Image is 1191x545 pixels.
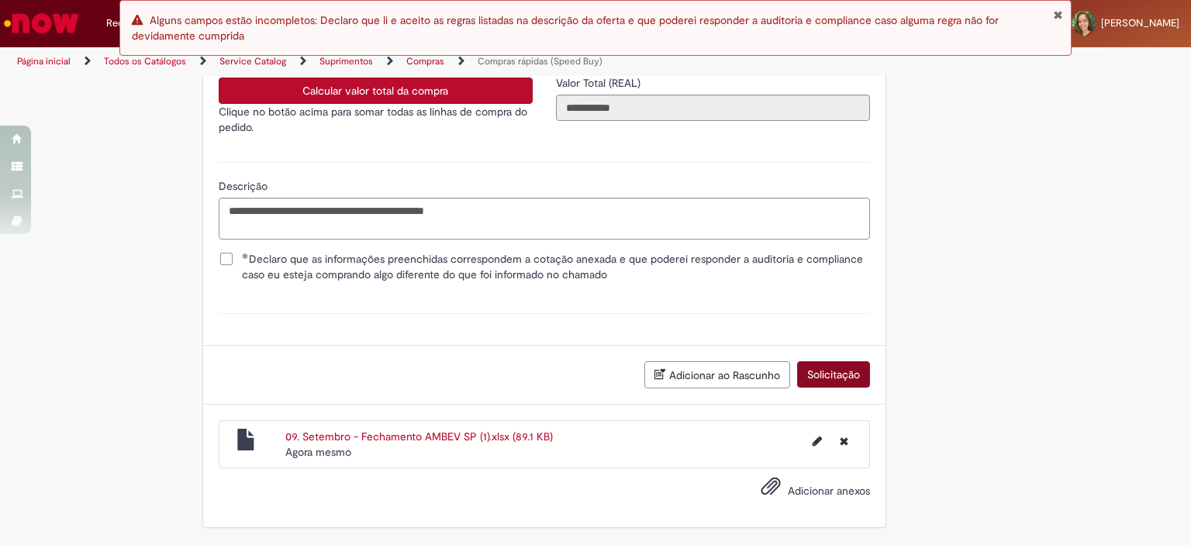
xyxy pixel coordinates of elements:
[132,13,999,43] span: Alguns campos estão incompletos: Declaro que li e aceito as regras listadas na descrição da ofert...
[319,55,373,67] a: Suprimentos
[830,429,858,454] button: Excluir 09. Setembro - Fechamento AMBEV SP (1).xlsx
[757,472,785,508] button: Adicionar anexos
[478,55,602,67] a: Compras rápidas (Speed Buy)
[2,8,81,39] img: ServiceNow
[803,429,831,454] button: Editar nome de arquivo 09. Setembro - Fechamento AMBEV SP (1).xlsx
[17,55,71,67] a: Página inicial
[12,47,782,76] ul: Trilhas de página
[1053,9,1063,21] button: Fechar Notificação
[219,198,870,240] textarea: Descrição
[788,484,870,498] span: Adicionar anexos
[556,95,870,121] input: Valor Total (REAL)
[556,76,644,90] span: Somente leitura - Valor Total (REAL)
[104,55,186,67] a: Todos os Catálogos
[285,445,351,459] span: Agora mesmo
[242,253,249,259] span: Obrigatório Preenchido
[219,104,533,135] p: Clique no botão acima para somar todas as linhas de compra do pedido.
[219,78,533,104] button: Calcular valor total da compra
[106,16,161,31] span: Requisições
[1101,16,1179,29] span: [PERSON_NAME]
[406,55,444,67] a: Compras
[219,179,271,193] span: Descrição
[219,55,286,67] a: Service Catalog
[797,361,870,388] button: Solicitação
[556,75,644,91] label: Somente leitura - Valor Total (REAL)
[285,429,553,443] a: 09. Setembro - Fechamento AMBEV SP (1).xlsx (89.1 KB)
[242,251,870,282] span: Declaro que as informações preenchidas correspondem a cotação anexada e que poderei responder a a...
[644,361,790,388] button: Adicionar ao Rascunho
[285,445,351,459] time: 30/09/2025 09:54:52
